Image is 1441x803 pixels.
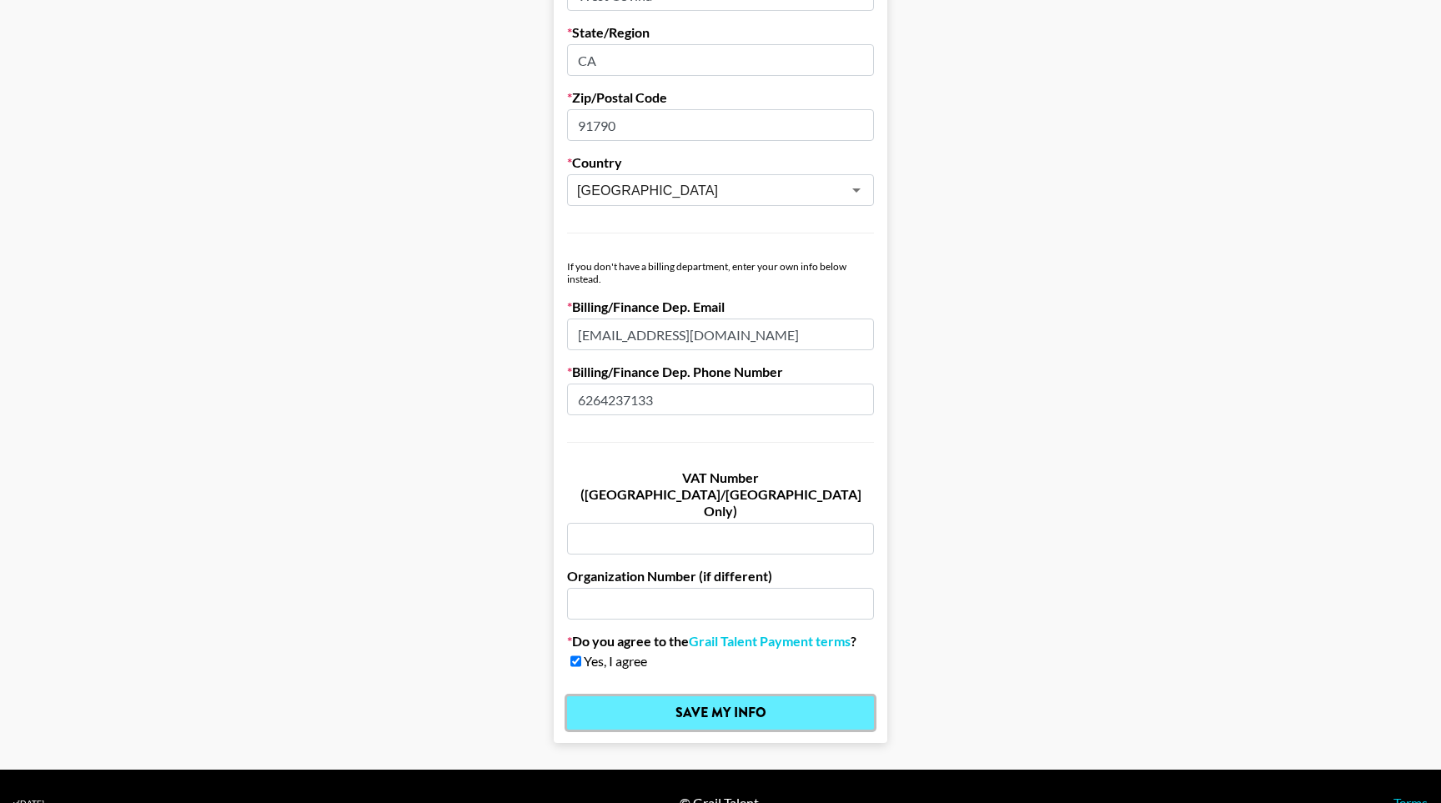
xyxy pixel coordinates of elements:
[567,696,874,730] input: Save My Info
[567,299,874,315] label: Billing/Finance Dep. Email
[567,24,874,41] label: State/Region
[845,178,868,202] button: Open
[567,568,874,585] label: Organization Number (if different)
[567,154,874,171] label: Country
[567,364,874,380] label: Billing/Finance Dep. Phone Number
[567,260,874,285] div: If you don't have a billing department, enter your own info below instead.
[567,469,874,519] label: VAT Number ([GEOGRAPHIC_DATA]/[GEOGRAPHIC_DATA] Only)
[567,89,874,106] label: Zip/Postal Code
[567,633,874,650] label: Do you agree to the ?
[689,633,851,650] a: Grail Talent Payment terms
[584,653,647,670] span: Yes, I agree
